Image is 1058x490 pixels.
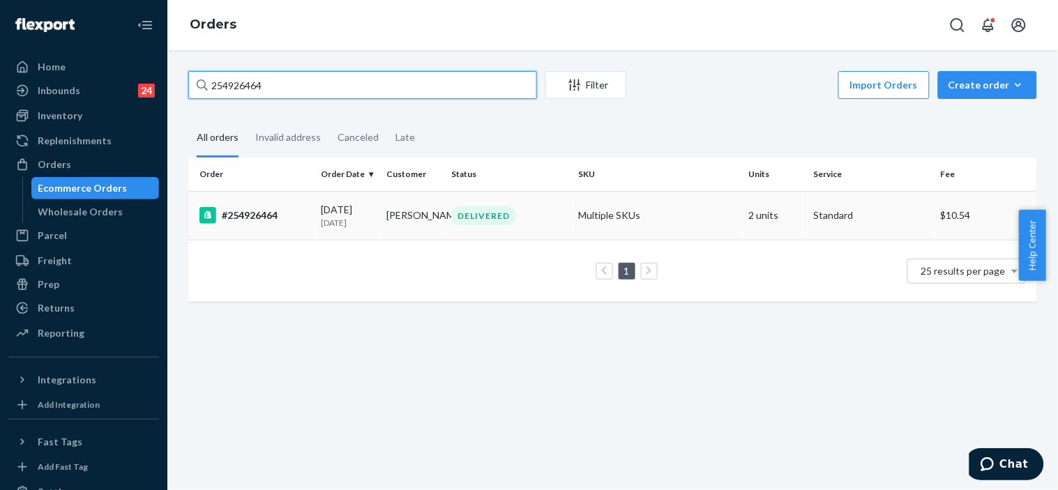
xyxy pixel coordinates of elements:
a: Reporting [8,322,159,344]
a: Inbounds24 [8,79,159,102]
div: Create order [949,78,1027,92]
th: Order [188,158,316,191]
div: [DATE] [322,203,375,229]
div: Late [395,119,415,155]
button: Open Search Box [944,11,972,39]
div: Integrations [38,373,96,387]
p: [DATE] [322,217,375,229]
div: Reporting [38,326,84,340]
a: Wholesale Orders [31,201,160,223]
ol: breadcrumbs [179,5,248,45]
a: Ecommerce Orders [31,177,160,199]
div: Wholesale Orders [38,205,123,219]
div: Prep [38,277,59,291]
button: Open account menu [1005,11,1033,39]
div: Parcel [38,229,67,243]
a: Orders [8,153,159,176]
td: 2 units [743,191,808,240]
img: Flexport logo [15,18,75,32]
div: Filter [546,78,626,92]
a: Freight [8,250,159,272]
td: $10.54 [935,191,1037,240]
th: Service [808,158,935,191]
div: DELIVERED [451,206,516,225]
div: Returns [38,301,75,315]
a: Parcel [8,224,159,247]
div: Fast Tags [38,435,82,449]
td: Multiple SKUs [573,191,743,240]
div: Add Integration [38,399,100,411]
td: [PERSON_NAME] [381,191,446,240]
div: Add Fast Tag [38,461,88,473]
div: Customer [386,168,440,180]
a: Inventory [8,105,159,127]
th: SKU [573,158,743,191]
button: Fast Tags [8,431,159,453]
div: Ecommerce Orders [38,181,128,195]
button: Open notifications [974,11,1002,39]
p: Standard [813,208,930,222]
a: Orders [190,17,236,32]
div: Invalid address [255,119,321,155]
div: Inventory [38,109,82,123]
th: Status [446,158,573,191]
div: #254926464 [199,207,310,224]
span: 25 results per page [921,265,1006,277]
button: Integrations [8,369,159,391]
a: Prep [8,273,159,296]
div: All orders [197,119,239,158]
div: Home [38,60,66,74]
a: Add Integration [8,397,159,413]
input: Search orders [188,71,537,99]
div: Inbounds [38,84,80,98]
div: Freight [38,254,72,268]
button: Close Navigation [131,11,159,39]
th: Units [743,158,808,191]
a: Page 1 is your current page [621,265,633,277]
a: Home [8,56,159,78]
iframe: Opens a widget where you can chat to one of our agents [969,448,1044,483]
th: Order Date [316,158,381,191]
a: Replenishments [8,130,159,152]
a: Returns [8,297,159,319]
button: Import Orders [838,71,930,99]
div: Canceled [338,119,379,155]
div: 24 [138,84,155,98]
div: Replenishments [38,134,112,148]
button: Filter [545,71,626,99]
div: Orders [38,158,71,171]
th: Fee [935,158,1037,191]
button: Create order [938,71,1037,99]
a: Add Fast Tag [8,459,159,475]
button: Help Center [1019,210,1046,281]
